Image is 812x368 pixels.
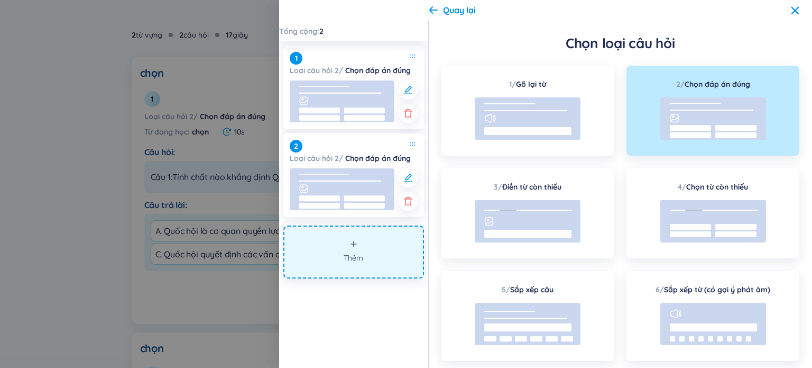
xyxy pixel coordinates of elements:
[509,78,546,90] div: Gõ lại từ
[350,240,357,248] span: plus
[678,182,686,192] span: 4 /
[502,285,510,294] span: 5 /
[345,66,411,75] strong: Chọn đáp án đúng
[279,25,319,37] span: Tổng cộng :
[656,285,664,294] span: 6 /
[283,46,424,129] div: 1Loại câu hỏi 2/Chọn đáp án đúng
[345,154,411,163] strong: Chọn đáp án đúng
[283,133,424,217] div: 2Loại câu hỏi 2/Chọn đáp án đúng
[290,140,302,152] div: 2
[283,226,424,279] button: Thêm
[344,252,363,264] span: Thêm
[290,52,302,65] div: 1
[494,182,502,192] span: 3 /
[678,181,748,193] div: Chọn từ còn thiếu
[441,34,799,53] h5: Chọn loại câu hỏi
[676,78,750,90] div: Chọn đáp án đúng
[656,284,770,295] div: Sắp xếp từ (có gợi ý phát âm)
[676,79,685,89] span: 2 /
[509,79,516,89] span: 1 /
[290,154,343,163] span: Loại câu hỏi 2 /
[502,284,553,295] div: Sắp xếp câu
[443,4,476,16] div: Quay lại
[429,4,476,17] a: Quay lại
[290,66,343,75] span: Loại câu hỏi 2 /
[319,25,324,37] span: 2
[494,181,561,193] div: Điền từ còn thiếu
